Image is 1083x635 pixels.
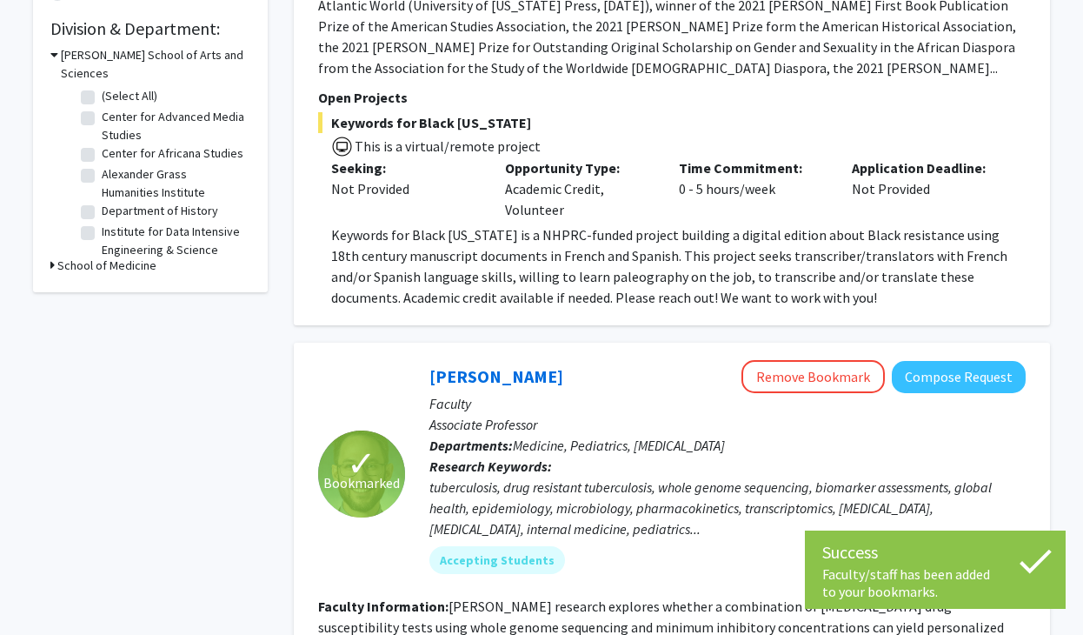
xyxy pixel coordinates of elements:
[429,393,1026,414] p: Faculty
[429,546,565,574] mat-chip: Accepting Students
[505,157,653,178] p: Opportunity Type:
[318,87,1026,108] p: Open Projects
[50,18,250,39] h2: Division & Department:
[102,223,246,277] label: Institute for Data Intensive Engineering & Science (IDIES)
[741,360,885,393] button: Remove Bookmark
[331,224,1026,308] p: Keywords for Black [US_STATE] is a NHPRC-funded project building a digital edition about Black re...
[666,157,840,220] div: 0 - 5 hours/week
[679,157,827,178] p: Time Commitment:
[429,414,1026,435] p: Associate Professor
[852,157,1000,178] p: Application Deadline:
[429,477,1026,539] div: tuberculosis, drug resistant tuberculosis, whole genome sequencing, biomarker assessments, global...
[353,137,541,155] span: This is a virtual/remote project
[318,598,448,615] b: Faculty Information:
[102,87,157,105] label: (Select All)
[822,565,1048,600] div: Faculty/staff has been added to your bookmarks.
[102,165,246,202] label: Alexander Grass Humanities Institute
[347,455,376,472] span: ✓
[429,365,563,387] a: [PERSON_NAME]
[61,46,250,83] h3: [PERSON_NAME] School of Arts and Sciences
[331,178,479,199] div: Not Provided
[429,437,513,454] b: Departments:
[839,157,1013,220] div: Not Provided
[13,557,74,622] iframe: Chat
[57,257,156,275] h3: School of Medicine
[892,361,1026,393] button: Compose Request to Jeffrey Tornheim
[102,202,218,220] label: Department of History
[822,539,1048,565] div: Success
[331,157,479,178] p: Seeking:
[102,144,243,163] label: Center for Africana Studies
[323,472,400,493] span: Bookmarked
[318,112,1026,133] span: Keywords for Black [US_STATE]
[492,157,666,220] div: Academic Credit, Volunteer
[513,437,725,454] span: Medicine, Pediatrics, [MEDICAL_DATA]
[429,458,552,475] b: Research Keywords:
[102,108,246,144] label: Center for Advanced Media Studies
